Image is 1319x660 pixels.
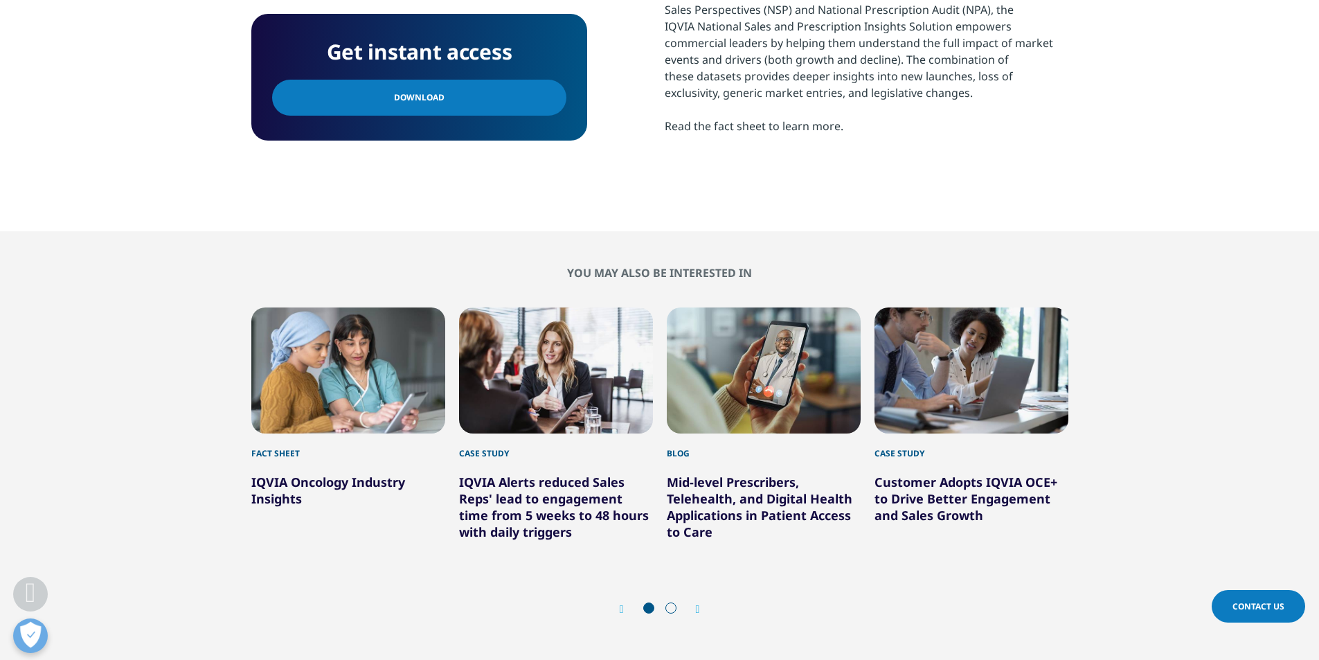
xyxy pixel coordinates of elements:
[459,307,653,540] div: 2 / 6
[459,474,649,540] a: IQVIA Alerts reduced Sales Reps' lead to engagement time from 5 weeks to 48 hours with daily trig...
[874,434,1068,460] div: Case Study
[251,434,445,460] div: Fact Sheet
[682,603,700,616] div: Next slide
[1212,590,1305,623] a: Contact Us
[874,474,1057,524] a: Customer Adopts IQVIA OCE+ to Drive Better Engagement and Sales Growth
[272,80,566,116] a: Download
[667,474,852,540] a: Mid-level Prescribers, Telehealth, and Digital Health Applications in Patient Access to Care
[1232,600,1284,612] span: Contact Us
[667,434,861,460] div: Blog
[272,35,566,69] h4: Get instant access
[251,474,405,507] a: IQVIA Oncology Industry Insights
[874,307,1068,540] div: 4 / 6
[13,618,48,653] button: Open Preferences
[251,266,1068,280] h2: You may also be interested in
[394,90,445,105] span: Download
[459,434,653,460] div: Case Study
[620,603,638,616] div: Previous slide
[251,307,445,540] div: 1 / 6
[667,307,861,540] div: 3 / 6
